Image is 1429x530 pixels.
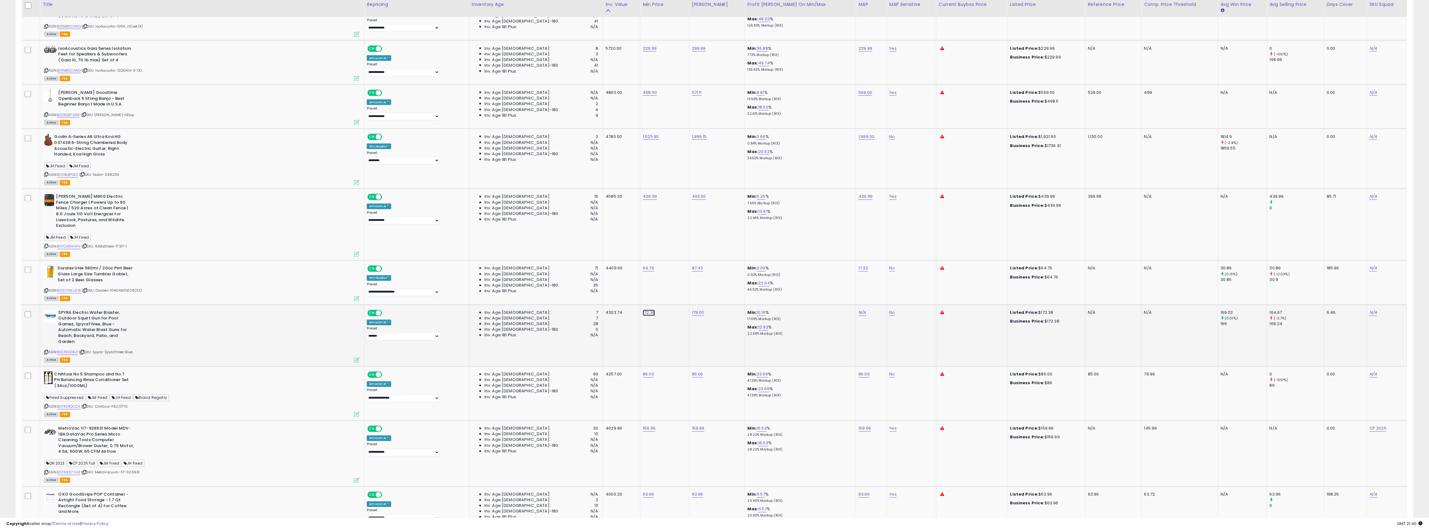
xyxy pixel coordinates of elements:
a: 16.53 [757,426,767,432]
div: N/A [1221,194,1262,200]
div: 499 [1144,90,1213,95]
span: Inv. Age [DEMOGRAPHIC_DATA]: [484,95,551,101]
a: 172.38 [643,310,655,316]
a: No [889,310,895,316]
span: 41 [594,18,598,24]
div: Preset: [367,18,464,32]
span: FBA [60,32,70,37]
a: N/A [1370,492,1377,498]
img: 21E4XLomV7L._SL40_.jpg [44,492,57,504]
span: OFF [381,135,391,140]
small: Avg Win Price. [1221,8,1224,13]
a: 18.50 [758,104,768,110]
a: 17.32 [858,265,868,272]
img: 41T5cRpGPYL._SL40_.jpg [44,266,56,278]
div: 1,130.00 [1088,134,1137,140]
p: 0.84% Markup (ROI) [748,141,851,146]
b: Listed Price: [1010,45,1039,51]
a: N/A [1370,45,1377,52]
span: 9 [596,113,598,118]
a: 179.00 [692,310,704,316]
a: 49.74 [758,60,770,66]
b: [PERSON_NAME] M800 Electric Fence Charger | Powers Up to 90 Miles / 520 Acres of Clean Fence | 8.... [56,194,132,230]
div: $229.99 [1010,54,1080,60]
div: % [748,60,851,72]
a: 13.91 [758,209,767,215]
img: 419uGf8bvdL._SL40_.jpg [44,310,57,323]
a: N/A [1370,265,1377,272]
p: 77.11% Markup (ROI) [748,53,851,57]
a: 11.57 [758,506,767,512]
span: Inv. Age [DEMOGRAPHIC_DATA]: [484,200,551,206]
span: N/A [591,69,598,74]
div: 0 [1270,206,1324,211]
b: Business Price: [1010,143,1045,149]
span: N/A [591,90,598,95]
span: FBA [60,120,70,125]
b: Min: [748,89,757,95]
a: B07K64QCCH [57,404,80,410]
span: N/A [591,272,598,277]
a: 10.16 [757,310,766,316]
span: JM Fixed [44,234,67,241]
div: $1,921.90 [1010,134,1080,140]
div: 439.99 [1270,194,1324,200]
span: N/A [591,211,598,217]
span: | SKU: IsoAcoustic-ISOGAIA-3-DC [82,68,142,73]
a: B076667YH3 [57,470,80,475]
a: B01NBN0UWQ [57,24,81,29]
div: 30.85 [1221,277,1267,283]
span: N/A [591,140,598,145]
span: 35 [593,283,598,288]
a: 23.66 [757,371,768,378]
a: 48.20 [758,16,770,22]
a: 159.99 [643,426,655,432]
p: 34.50% Markup (ROI) [748,156,851,161]
a: B01NBN0UWQ [57,68,81,73]
p: 13.56% Markup (ROI) [748,97,851,101]
span: Inv. Age 181 Plus: [484,113,517,118]
a: 493.60 [692,194,706,200]
span: 3 [596,51,598,57]
p: 135.65% Markup (ROI) [748,68,851,72]
span: Inv. Age [DEMOGRAPHIC_DATA]-180: [484,63,559,68]
a: B00Y0WJJD8 [57,288,81,293]
a: B0C15DDRJT [57,350,78,355]
span: | SKU: Godin-038206 [79,172,119,177]
b: Max: [748,104,759,110]
b: Listed Price: [1010,134,1039,140]
div: Reference Price [1088,1,1139,8]
a: 12.93 [758,324,768,331]
div: SKU Squad [1370,1,1404,8]
a: 229.99 [858,45,872,52]
div: $498.5 [1010,99,1080,104]
span: ON [368,135,376,140]
img: 41rLDKxeqcL._SL40_.jpg [44,134,53,146]
b: Min: [748,194,757,200]
a: Yes [889,45,897,52]
a: 439.99 [858,194,873,200]
div: $64.76 [1010,275,1080,280]
div: Preset: [367,62,464,76]
span: 8 [596,46,598,51]
a: 86.00 [692,371,703,378]
div: 85.71 [1327,194,1362,200]
div: N/A [1144,46,1213,51]
a: 36.88 [757,45,768,52]
div: % [748,104,851,116]
span: JH Fixed [68,234,91,241]
a: N/A [1370,89,1377,96]
div: Comp. Price Threshold [1144,1,1215,8]
span: FBA [60,252,70,257]
img: 41tHtkCdfQL._SL40_.jpg [44,372,53,384]
b: Business Price: [1010,203,1045,209]
a: 20.62 [758,149,770,155]
span: All listings currently available for purchase on Amazon [44,76,59,81]
div: % [748,16,851,28]
div: 4409.60 [606,266,635,271]
a: 64.76 [643,265,654,272]
small: (-2.4%) [1225,140,1238,145]
p: 22.46% Markup (ROI) [748,216,851,221]
span: N/A [591,157,598,162]
b: Max: [748,209,759,215]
